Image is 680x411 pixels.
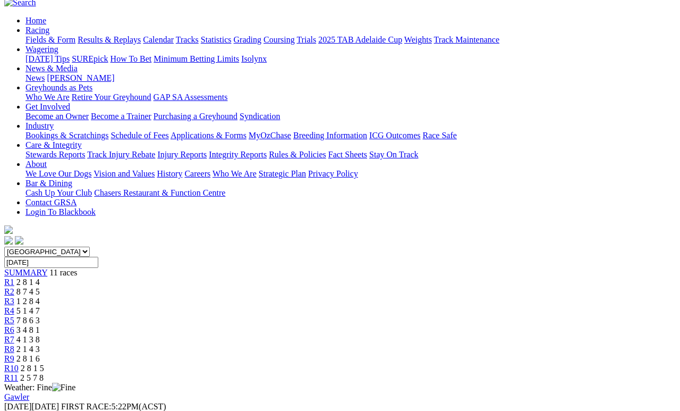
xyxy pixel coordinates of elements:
[422,131,456,140] a: Race Safe
[369,131,420,140] a: ICG Outcomes
[25,169,676,179] div: About
[25,35,676,45] div: Racing
[91,112,151,121] a: Become a Trainer
[4,257,98,268] input: Select date
[20,373,44,382] span: 2 5 7 8
[4,316,14,325] a: R5
[16,287,40,296] span: 8 7 4 5
[25,188,676,198] div: Bar & Dining
[293,131,367,140] a: Breeding Information
[25,140,82,149] a: Care & Integrity
[25,93,70,102] a: Who We Are
[4,268,47,277] a: SUMMARY
[157,169,182,178] a: History
[47,73,114,82] a: [PERSON_NAME]
[16,278,40,287] span: 2 8 1 4
[25,150,85,159] a: Stewards Reports
[78,35,141,44] a: Results & Replays
[25,64,78,73] a: News & Media
[25,179,72,188] a: Bar & Dining
[154,54,239,63] a: Minimum Betting Limits
[4,225,13,234] img: logo-grsa-white.png
[240,112,280,121] a: Syndication
[93,169,155,178] a: Vision and Values
[25,160,47,169] a: About
[212,169,257,178] a: Who We Are
[4,373,18,382] a: R11
[4,345,14,354] a: R8
[72,54,108,63] a: SUREpick
[25,112,676,121] div: Get Involved
[16,354,40,363] span: 2 8 1 6
[234,35,261,44] a: Grading
[4,402,59,411] span: [DATE]
[4,278,14,287] a: R1
[241,54,267,63] a: Isolynx
[25,73,676,83] div: News & Media
[4,287,14,296] a: R2
[94,188,225,197] a: Chasers Restaurant & Function Centre
[184,169,210,178] a: Careers
[143,35,174,44] a: Calendar
[25,150,676,160] div: Care & Integrity
[25,45,58,54] a: Wagering
[296,35,316,44] a: Trials
[154,112,237,121] a: Purchasing a Greyhound
[87,150,155,159] a: Track Injury Rebate
[25,131,676,140] div: Industry
[4,297,14,306] a: R3
[16,306,40,315] span: 5 1 4 7
[4,354,14,363] a: R9
[16,335,40,344] span: 4 1 3 8
[4,335,14,344] a: R7
[110,54,152,63] a: How To Bet
[308,169,358,178] a: Privacy Policy
[4,402,32,411] span: [DATE]
[25,26,49,35] a: Racing
[4,325,14,334] a: R6
[25,83,92,92] a: Greyhounds as Pets
[4,392,29,401] a: Gawler
[157,150,207,159] a: Injury Reports
[4,306,14,315] a: R4
[4,383,75,392] span: Weather: Fine
[25,102,70,111] a: Get Involved
[25,73,45,82] a: News
[154,93,228,102] a: GAP SA Assessments
[25,131,108,140] a: Bookings & Scratchings
[25,93,676,102] div: Greyhounds as Pets
[259,169,306,178] a: Strategic Plan
[404,35,432,44] a: Weights
[328,150,367,159] a: Fact Sheets
[25,16,46,25] a: Home
[201,35,232,44] a: Statistics
[72,93,151,102] a: Retire Your Greyhound
[16,297,40,306] span: 1 2 8 4
[263,35,295,44] a: Coursing
[52,383,75,392] img: Fine
[25,35,75,44] a: Fields & Form
[25,112,89,121] a: Become an Owner
[16,316,40,325] span: 7 8 6 3
[16,345,40,354] span: 2 1 4 3
[171,131,246,140] a: Applications & Forms
[369,150,418,159] a: Stay On Track
[61,402,111,411] span: FIRST RACE:
[4,236,13,245] img: facebook.svg
[434,35,499,44] a: Track Maintenance
[25,198,76,207] a: Contact GRSA
[25,188,92,197] a: Cash Up Your Club
[25,54,70,63] a: [DATE] Tips
[4,364,19,373] a: R10
[61,402,166,411] span: 5:22PM(ACST)
[249,131,291,140] a: MyOzChase
[25,54,676,64] div: Wagering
